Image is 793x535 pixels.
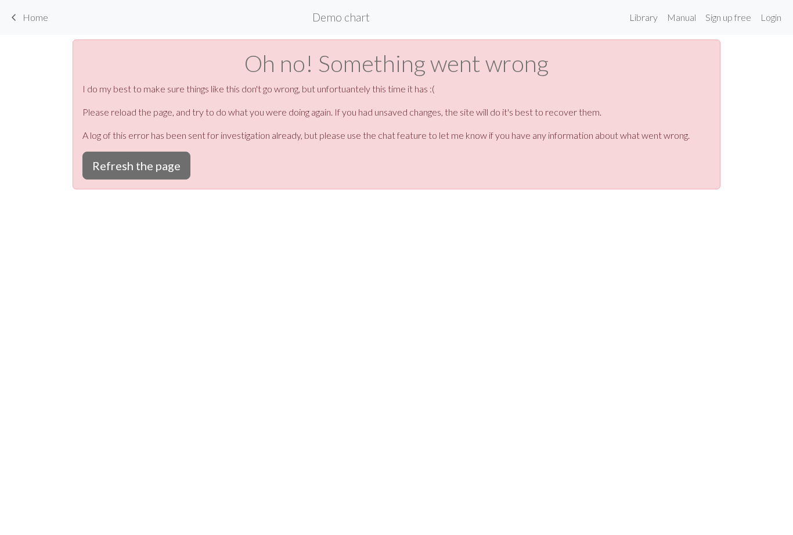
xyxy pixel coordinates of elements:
a: Login [756,6,786,29]
a: Library [625,6,662,29]
p: Please reload the page, and try to do what you were doing again. If you had unsaved changes, the ... [82,105,711,119]
a: Manual [662,6,701,29]
a: Sign up free [701,6,756,29]
p: A log of this error has been sent for investigation already, but please use the chat feature to l... [82,128,711,142]
button: Refresh the page [82,152,190,179]
a: Home [7,8,48,27]
span: keyboard_arrow_left [7,9,21,26]
span: Home [23,12,48,23]
h2: Demo chart [312,10,370,24]
h1: Oh no! Something went wrong [82,49,711,77]
p: I do my best to make sure things like this don't go wrong, but unfortuantely this time it has :( [82,82,711,96]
